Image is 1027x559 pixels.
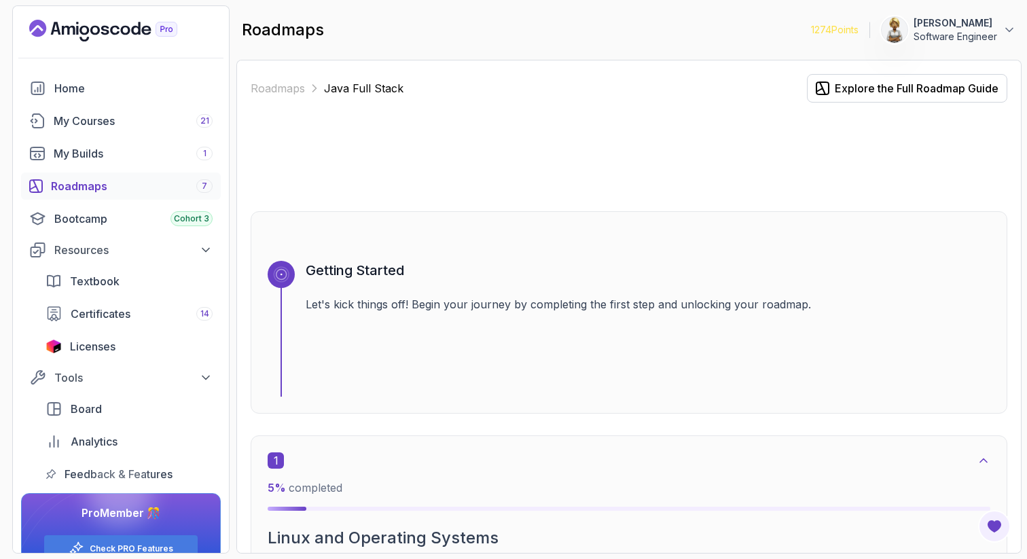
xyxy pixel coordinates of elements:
[71,306,130,322] span: Certificates
[90,543,173,554] a: Check PRO Features
[54,145,213,162] div: My Builds
[268,527,990,549] h2: Linux and Operating Systems
[54,113,213,129] div: My Courses
[37,428,221,455] a: analytics
[978,510,1011,543] button: Open Feedback Button
[835,80,998,96] div: Explore the Full Roadmap Guide
[54,242,213,258] div: Resources
[21,75,221,102] a: home
[807,74,1007,103] button: Explore the Full Roadmap Guide
[37,333,221,360] a: licenses
[914,16,997,30] p: [PERSON_NAME]
[37,300,221,327] a: certificates
[268,481,286,494] span: 5 %
[21,107,221,134] a: courses
[54,80,213,96] div: Home
[914,30,997,43] p: Software Engineer
[251,80,305,96] a: Roadmaps
[71,401,102,417] span: Board
[881,16,1016,43] button: user profile image[PERSON_NAME]Software Engineer
[70,338,115,355] span: Licenses
[71,433,118,450] span: Analytics
[54,211,213,227] div: Bootcamp
[46,340,62,353] img: jetbrains icon
[21,365,221,390] button: Tools
[37,461,221,488] a: feedback
[306,296,990,312] p: Let's kick things off! Begin your journey by completing the first step and unlocking your roadmap.
[202,181,207,192] span: 7
[54,369,213,386] div: Tools
[200,115,209,126] span: 21
[811,23,859,37] p: 1274 Points
[21,173,221,200] a: roadmaps
[268,481,342,494] span: completed
[21,238,221,262] button: Resources
[203,148,206,159] span: 1
[174,213,209,224] span: Cohort 3
[29,20,209,41] a: Landing page
[306,261,990,280] h3: Getting Started
[242,19,324,41] h2: roadmaps
[324,80,403,96] p: Java Full Stack
[882,17,907,43] img: user profile image
[51,178,213,194] div: Roadmaps
[268,452,284,469] span: 1
[37,395,221,422] a: board
[70,273,120,289] span: Textbook
[21,205,221,232] a: bootcamp
[37,268,221,295] a: textbook
[65,466,173,482] span: Feedback & Features
[200,308,209,319] span: 14
[21,140,221,167] a: builds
